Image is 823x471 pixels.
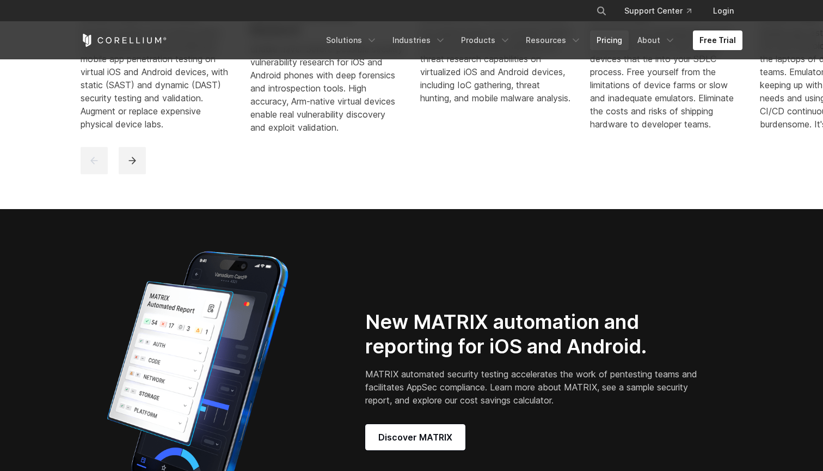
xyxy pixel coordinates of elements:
h2: New MATRIX automation and reporting for iOS and Android. [365,310,701,359]
div: Navigation Menu [320,30,742,50]
button: previous [81,147,108,174]
div: Provide security and testing teams with one place for unprecedented mobile app penetration testin... [81,26,233,131]
a: Pricing [590,30,629,50]
button: Search [592,1,611,21]
a: Discover MATRIX [365,424,465,450]
a: Resources [519,30,588,50]
a: Support Center [616,1,700,21]
div: Modernize the development of IoT embedded software with virtual devices that tie into your SDLC p... [590,26,742,131]
p: MATRIX automated security testing accelerates the work of pentesting teams and facilitates AppSec... [365,368,701,407]
div: Navigation Menu [583,1,742,21]
div: Arm global threat and research teams with powerful mobile malware and threat research capabilitie... [420,26,573,105]
span: Discover MATRIX [378,431,452,444]
button: next [119,147,146,174]
a: Industries [386,30,452,50]
a: Free Trial [693,30,742,50]
a: Login [704,1,742,21]
a: Solutions [320,30,384,50]
a: Corellium Home [81,34,167,47]
a: About [631,30,682,50]
div: Enable never-before-possible security vulnerability research for iOS and Android phones with deep... [250,42,403,134]
a: Products [455,30,517,50]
